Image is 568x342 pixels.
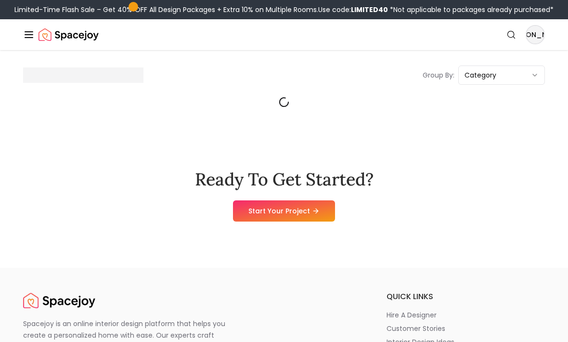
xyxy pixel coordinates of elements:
a: customer stories [387,324,545,333]
b: LIMITED40 [351,5,388,14]
img: Spacejoy Logo [39,25,99,44]
h2: Ready To Get Started? [195,170,374,189]
span: *Not applicable to packages already purchased* [388,5,554,14]
button: [PERSON_NAME] [526,25,545,44]
a: Spacejoy [39,25,99,44]
p: Group By: [423,70,454,80]
span: [PERSON_NAME] [527,26,544,43]
nav: Global [23,19,545,50]
a: Start Your Project [233,200,335,222]
div: Limited-Time Flash Sale – Get 40% OFF All Design Packages + Extra 10% on Multiple Rooms. [14,5,554,14]
p: customer stories [387,324,445,333]
span: Use code: [318,5,388,14]
p: hire a designer [387,310,437,320]
img: Spacejoy Logo [23,291,95,310]
a: hire a designer [387,310,545,320]
h6: quick links [387,291,545,303]
a: Spacejoy [23,291,95,310]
